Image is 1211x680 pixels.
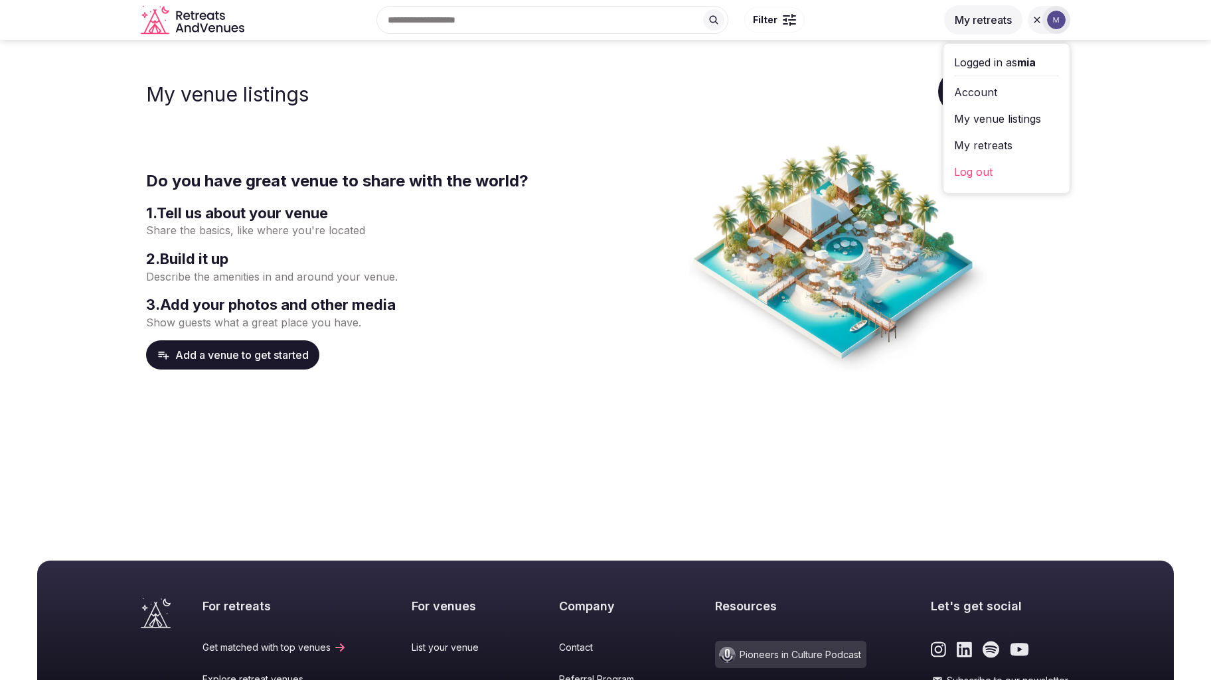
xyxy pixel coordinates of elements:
a: List your venue [412,641,495,654]
button: Add venue [938,69,1065,114]
div: Logged in as [954,54,1059,70]
img: mia [1047,11,1066,29]
h2: Let's get social [931,598,1070,614]
h2: Company [559,598,650,614]
a: Link to the retreats and venues Spotify page [983,641,999,658]
p: Show guests what a great place you have. [146,315,600,330]
h2: For retreats [202,598,347,614]
h3: 3 . Add your photos and other media [146,295,600,315]
h3: 1 . Tell us about your venue [146,203,600,224]
a: Account [954,82,1059,103]
a: Contact [559,641,650,654]
a: Log out [954,161,1059,182]
button: My retreats [944,5,1022,34]
p: Describe the amenities in and around your venue. [146,269,600,284]
h2: Do you have great venue to share with the world? [146,170,600,192]
a: Get matched with top venues [202,641,347,654]
svg: Retreats and Venues company logo [141,5,247,35]
a: Link to the retreats and venues Youtube page [1010,641,1029,658]
a: Visit the homepage [141,598,171,628]
a: Visit the homepage [141,5,247,35]
h2: Resources [715,598,866,614]
p: Share the basics, like where you're located [146,223,600,238]
button: Filter [744,7,805,33]
h1: My venue listings [146,82,309,106]
a: Link to the retreats and venues Instagram page [931,641,946,658]
a: My retreats [944,13,1022,27]
a: My venue listings [954,108,1059,129]
h3: 2 . Build it up [146,249,600,269]
h2: For venues [412,598,495,614]
span: Filter [753,13,777,27]
a: Link to the retreats and venues LinkedIn page [957,641,972,658]
a: My retreats [954,135,1059,156]
span: mia [1017,56,1036,69]
img: Create venue [689,143,987,372]
button: Add a venue to get started [146,340,319,370]
a: Pioneers in Culture Podcast [715,641,866,668]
